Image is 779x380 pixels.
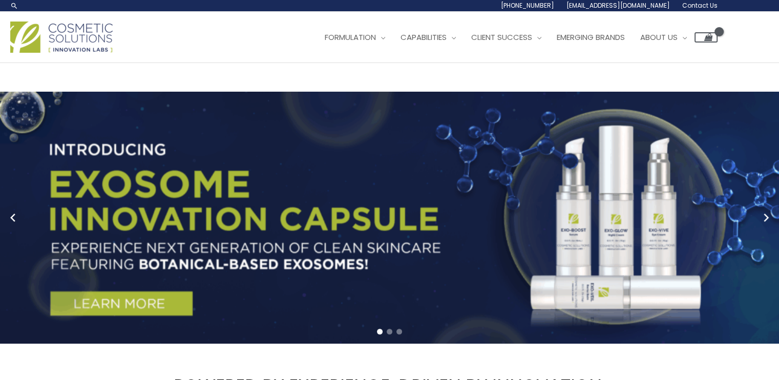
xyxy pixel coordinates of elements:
span: About Us [640,32,678,43]
button: Previous slide [5,210,20,225]
span: Go to slide 2 [387,329,392,334]
span: Emerging Brands [557,32,625,43]
a: Client Success [464,22,549,53]
span: [PHONE_NUMBER] [501,1,554,10]
a: Formulation [317,22,393,53]
span: Contact Us [682,1,718,10]
span: Go to slide 3 [396,329,402,334]
span: Go to slide 1 [377,329,383,334]
img: Cosmetic Solutions Logo [10,22,113,53]
a: Search icon link [10,2,18,10]
a: Capabilities [393,22,464,53]
span: Formulation [325,32,376,43]
a: About Us [633,22,694,53]
button: Next slide [759,210,774,225]
span: [EMAIL_ADDRESS][DOMAIN_NAME] [566,1,670,10]
span: Client Success [471,32,532,43]
a: Emerging Brands [549,22,633,53]
nav: Site Navigation [309,22,718,53]
a: View Shopping Cart, empty [694,32,718,43]
span: Capabilities [401,32,447,43]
